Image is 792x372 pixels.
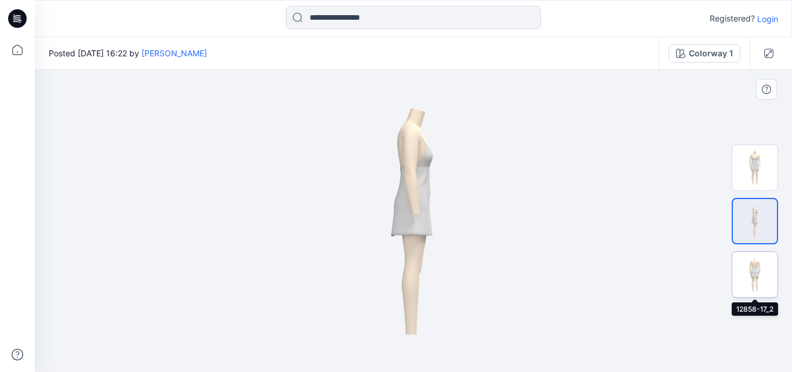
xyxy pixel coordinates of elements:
[141,48,207,58] a: [PERSON_NAME]
[733,199,777,243] img: 12858-17_1
[669,44,740,63] button: Colorway 1
[689,47,733,60] div: Colorway 1
[757,13,778,25] p: Login
[710,12,755,26] p: Registered?
[732,252,778,297] img: 12858-17_2
[49,47,207,59] span: Posted [DATE] 16:22 by
[307,70,520,372] img: eyJhbGciOiJIUzI1NiIsImtpZCI6IjAiLCJzbHQiOiJzZXMiLCJ0eXAiOiJKV1QifQ.eyJkYXRhIjp7InR5cGUiOiJzdG9yYW...
[732,145,778,190] img: 12858-17_0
